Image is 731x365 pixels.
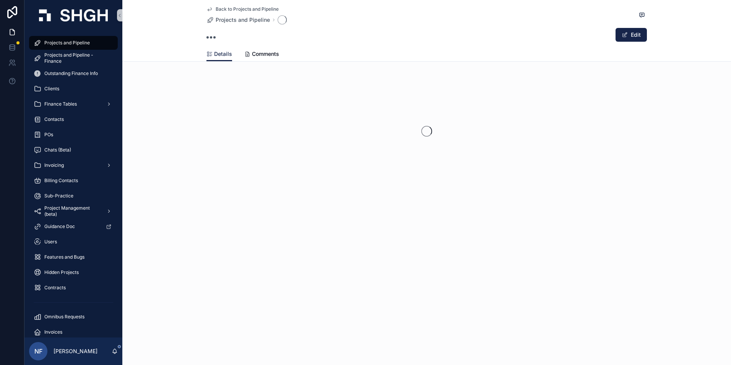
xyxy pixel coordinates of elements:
span: Details [214,50,232,58]
span: Contracts [44,285,66,291]
span: Hidden Projects [44,269,79,275]
a: Contracts [29,281,118,295]
span: Billing Contacts [44,178,78,184]
span: Features and Bugs [44,254,84,260]
a: Billing Contacts [29,174,118,187]
a: POs [29,128,118,142]
span: Contacts [44,116,64,122]
span: Invoicing [44,162,64,168]
a: Finance Tables [29,97,118,111]
span: Sub-Practice [44,193,73,199]
span: Projects and Pipeline [44,40,90,46]
a: Details [206,47,232,62]
a: Contacts [29,112,118,126]
span: Projects and Pipeline - Finance [44,52,110,64]
a: Projects and Pipeline [206,16,270,24]
button: Edit [616,28,647,42]
a: Users [29,235,118,249]
span: Chats (Beta) [44,147,71,153]
a: Project Management (beta) [29,204,118,218]
span: Back to Projects and Pipeline [216,6,279,12]
span: NF [34,347,42,356]
span: Users [44,239,57,245]
a: Hidden Projects [29,266,118,279]
a: Guidance Doc [29,220,118,233]
a: Comments [244,47,279,62]
a: Features and Bugs [29,250,118,264]
a: Invoices [29,325,118,339]
a: Projects and Pipeline [29,36,118,50]
span: Projects and Pipeline [216,16,270,24]
div: scrollable content [24,31,122,337]
span: Project Management (beta) [44,205,100,217]
a: Clients [29,82,118,96]
a: Outstanding Finance Info [29,67,118,80]
span: Comments [252,50,279,58]
span: POs [44,132,53,138]
a: Sub-Practice [29,189,118,203]
a: Chats (Beta) [29,143,118,157]
img: App logo [39,9,108,21]
a: Omnibus Requests [29,310,118,324]
span: Clients [44,86,59,92]
a: Back to Projects and Pipeline [206,6,279,12]
p: [PERSON_NAME] [54,347,97,355]
span: Finance Tables [44,101,77,107]
a: Projects and Pipeline - Finance [29,51,118,65]
span: Invoices [44,329,62,335]
span: Omnibus Requests [44,314,84,320]
span: Outstanding Finance Info [44,70,98,77]
span: Guidance Doc [44,223,75,230]
a: Invoicing [29,158,118,172]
